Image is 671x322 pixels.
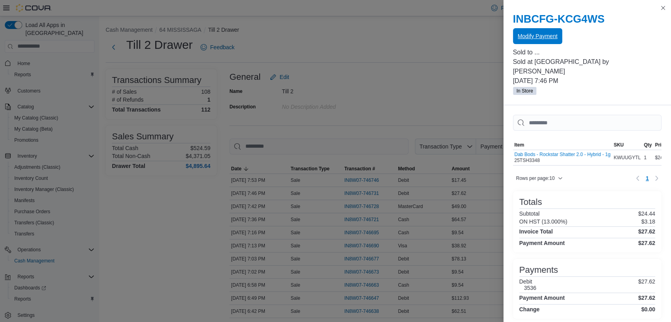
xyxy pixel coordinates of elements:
span: KWUUGYTL [614,154,641,161]
p: $24.44 [638,210,655,217]
span: Qty [644,142,652,148]
h3: Payments [519,265,558,275]
h2: INBCFG-KCG4WS [513,13,662,25]
h4: $27.62 [638,240,655,246]
h4: $27.62 [638,295,655,301]
button: Close this dialog [658,3,668,13]
button: Page 1 of 1 [642,172,652,185]
p: $27.62 [638,278,655,291]
h4: Change [519,306,540,312]
span: 1 [646,174,649,182]
button: Modify Payment [513,28,562,44]
button: Previous page [633,174,642,183]
h4: $0.00 [641,306,655,312]
h4: Payment Amount [519,295,565,301]
h4: $27.62 [638,228,655,235]
button: Dab Bods - Rockstar Shatter 2.0 - Hybrid - 1g [515,152,611,157]
h6: Debit [519,278,536,285]
p: Sold to ... [513,48,662,57]
span: Modify Payment [518,32,557,40]
button: Rows per page:10 [513,174,566,183]
span: In Store [517,87,533,94]
button: Qty [642,140,654,150]
button: Next page [652,174,661,183]
h6: 3536 [524,285,536,291]
span: Item [515,142,524,148]
div: 25TSH3348 [515,152,611,164]
h4: Invoice Total [519,228,553,235]
h3: Totals [519,197,542,207]
span: Price [655,142,667,148]
ul: Pagination for table: MemoryTable from EuiInMemoryTable [642,172,652,185]
div: 1 [642,153,654,162]
p: [DATE] 7:46 PM [513,76,662,86]
p: $3.18 [641,218,655,225]
h6: ON HST (13.000%) [519,218,567,225]
h4: Payment Amount [519,240,565,246]
p: Sold at [GEOGRAPHIC_DATA] by [PERSON_NAME] [513,57,662,76]
span: In Store [513,87,537,95]
span: Rows per page : 10 [516,175,555,181]
nav: Pagination for table: MemoryTable from EuiInMemoryTable [633,172,661,185]
span: SKU [614,142,624,148]
button: SKU [612,140,642,150]
h6: Subtotal [519,210,540,217]
button: Item [513,140,612,150]
input: This is a search bar. As you type, the results lower in the page will automatically filter. [513,115,662,131]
